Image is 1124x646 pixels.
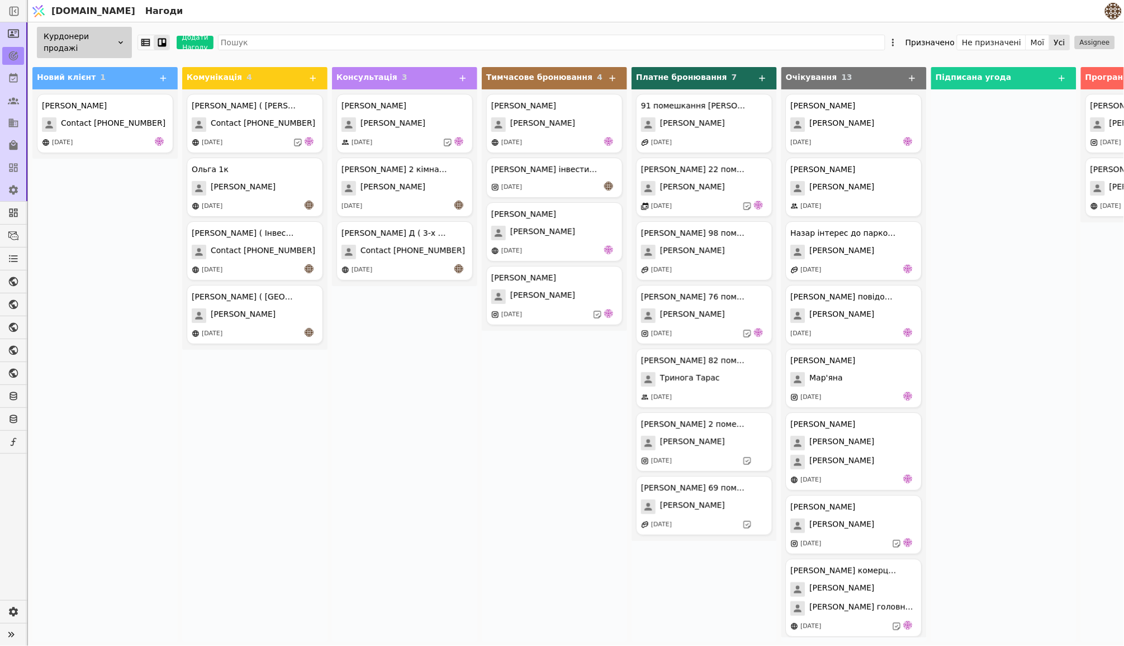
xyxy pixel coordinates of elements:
[361,117,425,132] span: [PERSON_NAME]
[305,201,314,210] img: an
[641,291,747,303] div: [PERSON_NAME] 76 помешкання [PERSON_NAME]
[651,520,672,530] div: [DATE]
[786,412,922,491] div: [PERSON_NAME][PERSON_NAME][PERSON_NAME][DATE]de
[660,181,725,196] span: [PERSON_NAME]
[641,227,747,239] div: [PERSON_NAME] 98 помешкання [PERSON_NAME]
[904,264,913,273] img: de
[510,117,575,132] span: [PERSON_NAME]
[810,455,875,469] span: [PERSON_NAME]
[636,285,772,344] div: [PERSON_NAME] 76 помешкання [PERSON_NAME][PERSON_NAME][DATE]de
[187,158,323,217] div: Ольга 1к[PERSON_NAME][DATE]an
[660,308,725,323] span: [PERSON_NAME]
[786,349,922,408] div: [PERSON_NAME]Мар'яна[DATE]de
[336,158,473,217] div: [PERSON_NAME] 2 кімнатна і одно[PERSON_NAME][DATE]an
[211,117,315,132] span: Contact [PHONE_NUMBER]
[202,202,222,211] div: [DATE]
[100,73,106,82] span: 1
[641,393,649,401] img: people.svg
[641,482,747,494] div: [PERSON_NAME] 69 помешкання [PERSON_NAME]
[218,35,885,50] input: Пошук
[660,245,725,259] span: [PERSON_NAME]
[660,436,725,450] span: [PERSON_NAME]
[597,73,603,82] span: 4
[491,311,499,319] img: instagram.svg
[342,100,406,112] div: [PERSON_NAME]
[187,221,323,281] div: [PERSON_NAME] ( Інвестиція )Contact [PHONE_NUMBER][DATE]an
[732,73,737,82] span: 7
[246,73,252,82] span: 4
[791,565,897,577] div: [PERSON_NAME] комерція Курдонери
[791,266,799,274] img: affiliate-program.svg
[636,476,772,535] div: [PERSON_NAME] 69 помешкання [PERSON_NAME][PERSON_NAME][DATE]
[957,35,1026,50] button: Не призначені
[810,372,843,387] span: Мар'яна
[641,164,747,175] div: [PERSON_NAME] 22 помешкання курдонери
[641,266,649,274] img: affiliate-program.svg
[636,349,772,408] div: [PERSON_NAME] 82 помешкання [PERSON_NAME]Тринога Тарас[DATE]
[352,138,372,148] div: [DATE]
[936,73,1012,82] span: Підписана угода
[305,328,314,337] img: an
[641,355,747,367] div: [PERSON_NAME] 82 помешкання [PERSON_NAME]
[1090,139,1098,146] img: instagram.svg
[192,227,298,239] div: [PERSON_NAME] ( Інвестиція )
[192,266,200,274] img: online-store.svg
[641,139,649,146] img: affiliate-program.svg
[342,202,362,211] div: [DATE]
[810,582,875,597] span: [PERSON_NAME]
[192,164,229,175] div: Ольга 1к
[211,308,276,323] span: [PERSON_NAME]
[904,621,913,630] img: de
[1090,202,1098,210] img: online-store.svg
[791,329,812,339] div: [DATE]
[491,183,499,191] img: instagram.svg
[651,202,672,211] div: [DATE]
[904,137,913,146] img: de
[352,265,372,275] div: [DATE]
[801,202,822,211] div: [DATE]
[801,393,822,402] div: [DATE]
[361,181,425,196] span: [PERSON_NAME]
[336,94,473,153] div: [PERSON_NAME][PERSON_NAME][DATE]de
[660,372,720,387] span: Тринога Тарас
[660,500,725,514] span: [PERSON_NAME]
[904,392,913,401] img: de
[155,137,164,146] img: de
[904,328,913,337] img: de
[904,474,913,483] img: de
[510,226,575,240] span: [PERSON_NAME]
[42,139,50,146] img: online-store.svg
[791,164,856,175] div: [PERSON_NAME]
[454,201,463,210] img: an
[1075,36,1115,49] button: Assignee
[187,285,323,344] div: [PERSON_NAME] ( [GEOGRAPHIC_DATA] )[PERSON_NAME][DATE]an
[501,183,522,192] div: [DATE]
[641,521,649,529] img: affiliate-program.svg
[801,622,822,631] div: [DATE]
[486,158,623,198] div: [PERSON_NAME] інвестиція 1к - Квартира №66[DATE]an
[801,539,822,549] div: [DATE]
[192,100,298,112] div: [PERSON_NAME] ( [PERSON_NAME] у покупці квартири )
[604,137,613,146] img: de
[651,457,672,466] div: [DATE]
[604,309,613,318] img: de
[486,202,623,262] div: [PERSON_NAME][PERSON_NAME][DATE]de
[641,100,747,112] div: 91 помешкання [PERSON_NAME]
[791,355,856,367] div: [PERSON_NAME]
[342,227,448,239] div: [PERSON_NAME] Д ( 3-х к )
[1101,138,1121,148] div: [DATE]
[660,117,725,132] span: [PERSON_NAME]
[192,330,200,338] img: online-store.svg
[187,73,242,82] span: Комунікація
[604,182,613,191] img: an
[202,329,222,339] div: [DATE]
[786,495,922,554] div: [PERSON_NAME][PERSON_NAME][DATE]de
[305,264,314,273] img: an
[1101,202,1121,211] div: [DATE]
[37,73,96,82] span: Новий клієнт
[1105,3,1122,20] img: 4183bec8f641d0a1985368f79f6ed469
[791,623,799,630] img: online-store.svg
[61,117,165,132] span: Contact [PHONE_NUMBER]
[791,202,799,210] img: people.svg
[791,540,799,548] img: instagram.svg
